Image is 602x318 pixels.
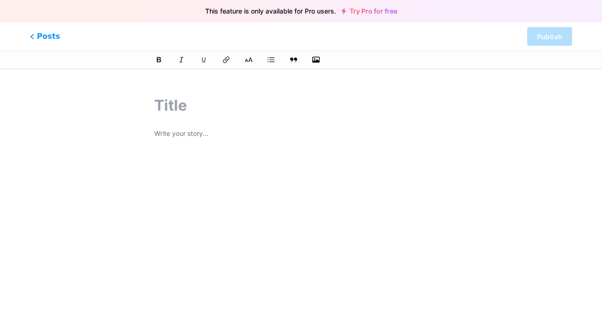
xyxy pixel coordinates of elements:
span: This feature is only available for Pro users. [205,5,336,18]
span: Publish [537,33,562,41]
button: Publish [527,27,572,46]
a: Try Pro for free [342,7,397,15]
span: Posts [30,31,60,42]
input: Title [154,94,448,117]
